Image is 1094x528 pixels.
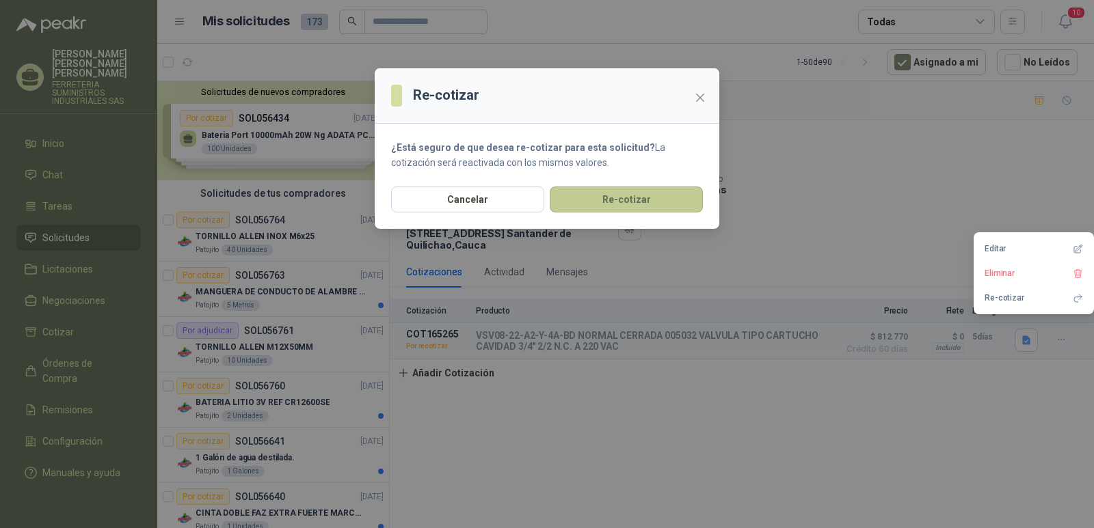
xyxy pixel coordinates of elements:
[413,85,479,106] h3: Re-cotizar
[550,186,703,212] button: Re-cotizar
[391,142,655,153] strong: ¿Está seguro de que desea re-cotizar para esta solicitud?
[391,186,544,212] button: Cancelar
[689,87,711,109] button: Close
[695,92,706,103] span: close
[391,140,703,170] p: La cotización será reactivada con los mismos valores.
